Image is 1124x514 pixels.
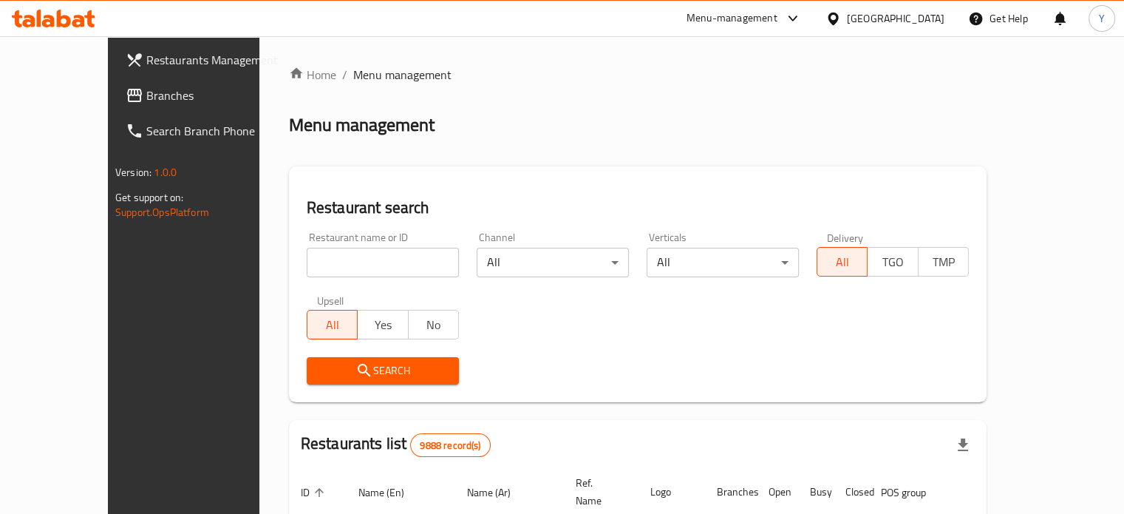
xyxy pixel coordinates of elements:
[847,10,944,27] div: [GEOGRAPHIC_DATA]
[918,247,969,277] button: TMP
[307,357,459,385] button: Search
[477,248,629,277] div: All
[827,232,864,243] label: Delivery
[1099,10,1105,27] span: Y
[146,122,284,140] span: Search Branch Phone
[307,248,459,277] input: Search for restaurant name or ID..
[289,66,336,84] a: Home
[353,66,452,84] span: Menu management
[317,295,344,305] label: Upsell
[289,66,987,84] nav: breadcrumb
[410,433,490,457] div: Total records count
[687,10,777,27] div: Menu-management
[115,188,183,207] span: Get support on:
[114,78,296,113] a: Branches
[358,484,423,501] span: Name (En)
[114,113,296,149] a: Search Branch Phone
[873,251,912,273] span: TGO
[301,484,329,501] span: ID
[881,484,945,501] span: POS group
[289,113,435,137] h2: Menu management
[647,248,799,277] div: All
[114,42,296,78] a: Restaurants Management
[307,197,969,219] h2: Restaurant search
[342,66,347,84] li: /
[364,314,402,336] span: Yes
[146,87,284,104] span: Branches
[467,484,530,501] span: Name (Ar)
[415,314,453,336] span: No
[411,439,489,453] span: 9888 record(s)
[115,163,151,182] span: Version:
[823,251,862,273] span: All
[576,474,621,510] span: Ref. Name
[408,310,459,339] button: No
[115,203,209,222] a: Support.OpsPlatform
[319,362,447,380] span: Search
[313,314,352,336] span: All
[154,163,177,182] span: 1.0.0
[817,247,868,277] button: All
[945,427,981,463] div: Export file
[924,251,963,273] span: TMP
[307,310,358,339] button: All
[357,310,408,339] button: Yes
[867,247,918,277] button: TGO
[146,51,284,69] span: Restaurants Management
[301,433,491,457] h2: Restaurants list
